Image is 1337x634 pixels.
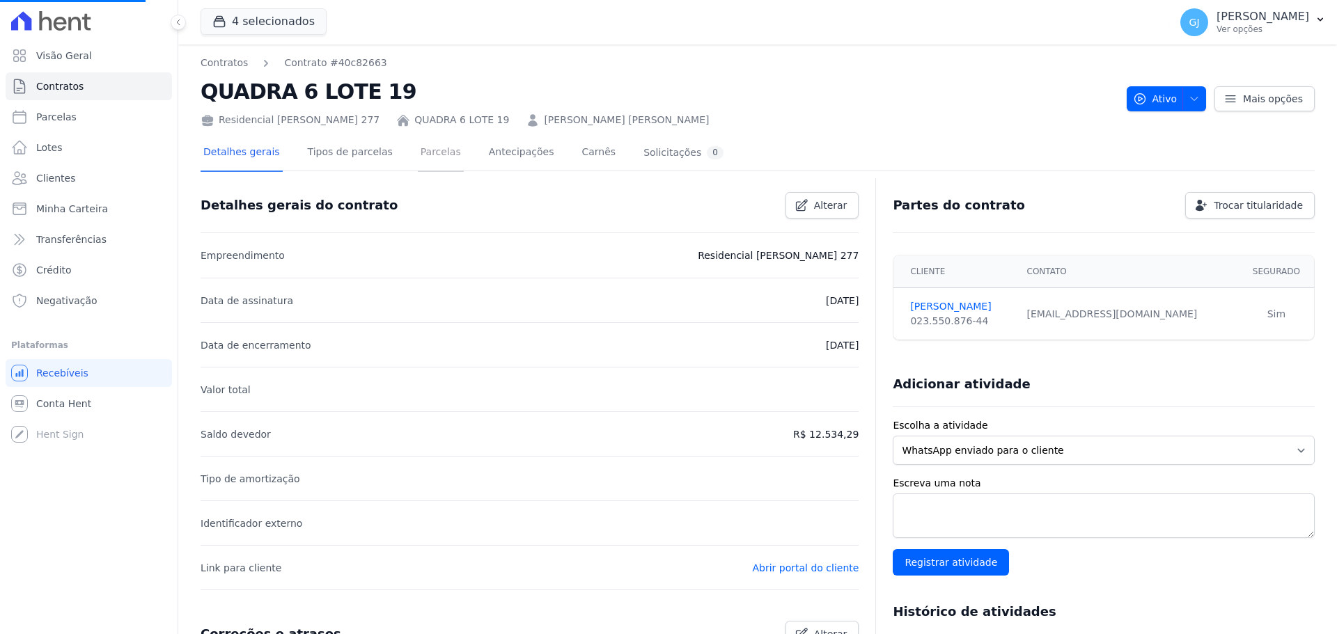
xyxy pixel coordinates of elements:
[1239,255,1314,288] th: Segurado
[707,146,724,159] div: 0
[1214,198,1303,212] span: Trocar titularidade
[1027,307,1230,322] div: [EMAIL_ADDRESS][DOMAIN_NAME]
[201,470,300,487] p: Tipo de amortização
[36,397,91,411] span: Conta Hent
[893,418,1315,433] label: Escolha a atividade
[11,337,166,354] div: Plataformas
[6,195,172,223] a: Minha Carteira
[6,359,172,387] a: Recebíveis
[1133,86,1178,111] span: Ativo
[1127,86,1207,111] button: Ativo
[6,256,172,284] a: Crédito
[201,113,380,127] div: Residencial [PERSON_NAME] 277
[1217,10,1309,24] p: [PERSON_NAME]
[6,42,172,70] a: Visão Geral
[414,113,509,127] a: QUADRA 6 LOTE 19
[752,562,859,573] a: Abrir portal do cliente
[826,337,859,354] p: [DATE]
[201,426,271,443] p: Saldo devedor
[201,515,302,532] p: Identificador externo
[201,8,327,35] button: 4 selecionados
[1169,3,1337,42] button: GJ [PERSON_NAME] Ver opções
[1214,86,1315,111] a: Mais opções
[793,426,859,443] p: R$ 12.534,29
[1217,24,1309,35] p: Ver opções
[36,263,72,277] span: Crédito
[418,135,464,172] a: Parcelas
[201,197,398,214] h3: Detalhes gerais do contrato
[201,381,251,398] p: Valor total
[893,376,1030,393] h3: Adicionar atividade
[6,225,172,253] a: Transferências
[36,294,97,308] span: Negativação
[201,56,387,70] nav: Breadcrumb
[6,390,172,418] a: Conta Hent
[641,135,726,172] a: Solicitações0
[643,146,724,159] div: Solicitações
[201,135,283,172] a: Detalhes gerais
[201,292,293,309] p: Data de assinatura
[1243,92,1303,106] span: Mais opções
[579,135,618,172] a: Carnês
[305,135,396,172] a: Tipos de parcelas
[486,135,557,172] a: Antecipações
[36,141,63,154] span: Lotes
[6,287,172,315] a: Negativação
[698,247,859,264] p: Residencial [PERSON_NAME] 277
[201,56,1116,70] nav: Breadcrumb
[785,192,859,219] a: Alterar
[544,113,709,127] a: [PERSON_NAME] [PERSON_NAME]
[1239,288,1314,340] td: Sim
[893,476,1315,491] label: Escreva uma nota
[36,110,77,124] span: Parcelas
[201,337,311,354] p: Data de encerramento
[201,76,1116,107] h2: QUADRA 6 LOTE 19
[36,79,84,93] span: Contratos
[1185,192,1315,219] a: Trocar titularidade
[6,134,172,161] a: Lotes
[36,202,108,216] span: Minha Carteira
[893,549,1009,576] input: Registrar atividade
[201,56,248,70] a: Contratos
[1189,17,1200,27] span: GJ
[36,49,92,63] span: Visão Geral
[826,292,859,309] p: [DATE]
[284,56,386,70] a: Contrato #40c82663
[36,232,107,246] span: Transferências
[6,103,172,131] a: Parcelas
[36,171,75,185] span: Clientes
[201,560,281,576] p: Link para cliente
[910,314,1010,328] div: 023.550.876-44
[814,198,847,212] span: Alterar
[893,603,1056,620] h3: Histórico de atividades
[910,299,1010,314] a: [PERSON_NAME]
[201,247,285,264] p: Empreendimento
[36,366,88,380] span: Recebíveis
[893,197,1025,214] h3: Partes do contrato
[1019,255,1239,288] th: Contato
[6,72,172,100] a: Contratos
[6,164,172,192] a: Clientes
[893,255,1018,288] th: Cliente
